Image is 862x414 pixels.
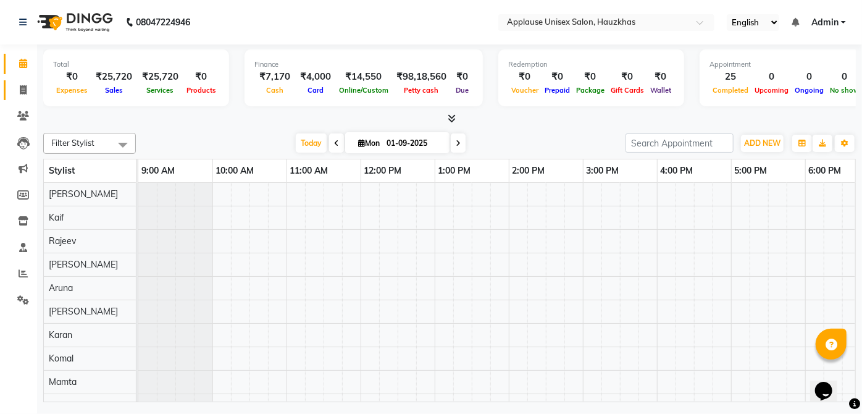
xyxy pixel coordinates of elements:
div: 25 [709,70,751,84]
input: Search Appointment [626,133,734,153]
span: Services [144,86,177,95]
a: 2:00 PM [509,162,548,180]
span: Kaif [49,212,64,223]
b: 08047224946 [136,5,190,40]
a: 4:00 PM [658,162,697,180]
img: logo [31,5,116,40]
span: Online/Custom [336,86,391,95]
span: Cash [263,86,287,95]
div: ₹7,170 [254,70,295,84]
span: Petty cash [401,86,442,95]
a: 5:00 PM [732,162,771,180]
button: ADD NEW [741,135,784,152]
a: 3:00 PM [584,162,622,180]
span: Package [573,86,608,95]
div: 0 [792,70,827,84]
a: 6:00 PM [806,162,845,180]
a: 11:00 AM [287,162,332,180]
a: 12:00 PM [361,162,405,180]
span: [PERSON_NAME] [49,188,118,200]
span: [PERSON_NAME] [49,400,118,411]
div: ₹0 [608,70,647,84]
span: Wallet [647,86,674,95]
span: Sales [102,86,126,95]
span: Due [453,86,472,95]
span: Gift Cards [608,86,647,95]
a: 10:00 AM [213,162,257,180]
span: ADD NEW [744,138,780,148]
div: ₹14,550 [336,70,391,84]
div: ₹0 [647,70,674,84]
span: [PERSON_NAME] [49,259,118,270]
span: Completed [709,86,751,95]
span: Voucher [508,86,542,95]
span: Prepaid [542,86,573,95]
span: Filter Stylist [51,138,94,148]
div: ₹0 [53,70,91,84]
div: ₹25,720 [91,70,137,84]
div: Redemption [508,59,674,70]
div: ₹0 [508,70,542,84]
span: Card [304,86,327,95]
div: Total [53,59,219,70]
span: Komal [49,353,73,364]
span: [PERSON_NAME] [49,306,118,317]
div: ₹0 [451,70,473,84]
span: Stylist [49,165,75,176]
span: Rajeev [49,235,76,247]
iframe: chat widget [810,365,850,402]
span: Upcoming [751,86,792,95]
div: ₹4,000 [295,70,336,84]
span: Today [296,133,327,153]
span: Admin [811,16,839,29]
a: 9:00 AM [138,162,178,180]
div: ₹98,18,560 [391,70,451,84]
span: Karan [49,329,72,340]
div: ₹0 [542,70,573,84]
div: 0 [751,70,792,84]
div: Finance [254,59,473,70]
span: Mamta [49,376,77,387]
span: Expenses [53,86,91,95]
span: Mon [355,138,383,148]
span: Ongoing [792,86,827,95]
input: 2025-09-01 [383,134,445,153]
div: ₹0 [183,70,219,84]
div: ₹0 [573,70,608,84]
div: ₹25,720 [137,70,183,84]
a: 1:00 PM [435,162,474,180]
span: Products [183,86,219,95]
span: Aruna [49,282,73,294]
